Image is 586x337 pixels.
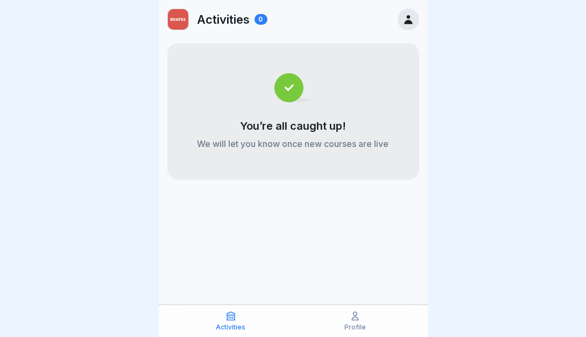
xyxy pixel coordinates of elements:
[216,324,246,331] p: Activities
[240,120,346,132] p: You’re all caught up!
[197,138,389,150] p: We will let you know once new courses are live
[197,12,250,26] p: Activities
[274,73,312,102] img: completed.svg
[344,324,366,331] p: Profile
[255,14,267,25] div: 0
[168,9,188,30] img: hrdyj4tscali0st5u12judfl.png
